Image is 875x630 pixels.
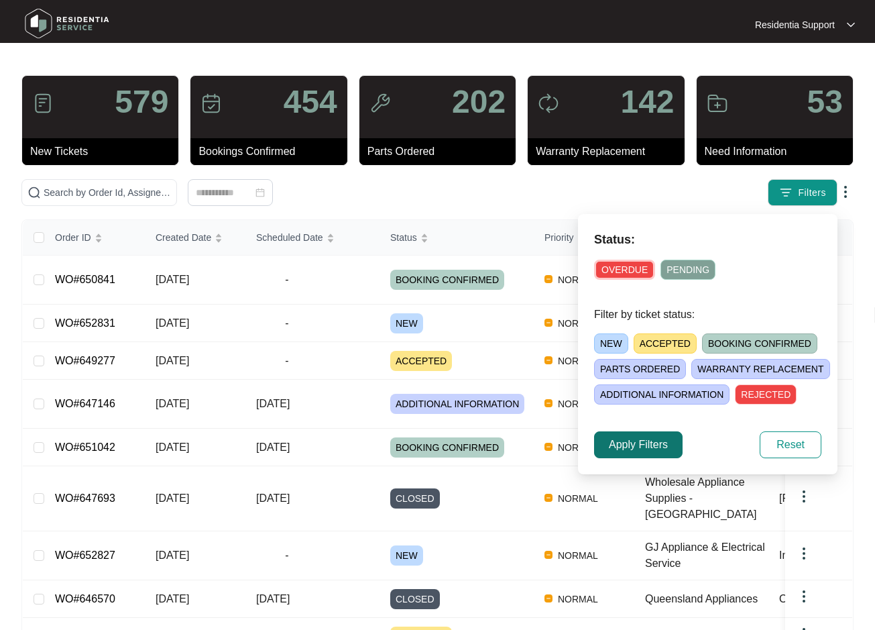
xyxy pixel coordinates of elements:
span: CLOSED [390,488,440,509]
img: Vercel Logo [544,399,552,407]
p: 454 [284,86,337,118]
span: - [256,547,318,564]
span: NORMAL [552,272,603,288]
img: Vercel Logo [544,356,552,364]
img: Vercel Logo [544,275,552,283]
p: 202 [452,86,506,118]
span: BOOKING CONFIRMED [702,333,817,354]
span: CLOSED [390,589,440,609]
span: - [256,315,318,331]
img: icon [32,93,54,114]
span: [DATE] [156,274,189,285]
span: Scheduled Date [256,230,323,245]
span: Reset [776,437,805,453]
th: Order ID [44,220,145,256]
a: WO#650841 [55,274,115,285]
img: icon [538,93,559,114]
span: Status [390,230,417,245]
span: [PERSON_NAME] [779,492,868,504]
span: - [256,272,318,288]
span: [DATE] [256,398,290,409]
img: icon [200,93,222,114]
span: NORMAL [552,439,603,456]
span: NORMAL [552,396,603,412]
p: Residentia Support [755,18,835,32]
p: Parts Ordered [367,144,516,160]
img: dropdown arrow [796,588,812,605]
span: ACCEPTED [390,351,452,371]
span: Priority [544,230,574,245]
span: [DATE] [156,593,189,605]
span: [DATE] [256,492,290,504]
th: Priority [534,220,634,256]
span: NORMAL [552,315,603,331]
th: Scheduled Date [245,220,380,256]
span: NEW [390,313,423,333]
span: Inalto [779,549,805,561]
span: [DATE] [156,492,189,504]
span: BOOKING CONFIRMED [390,437,504,458]
p: 579 [115,86,168,118]
a: WO#652827 [55,549,115,561]
span: [DATE] [156,398,189,409]
a: WO#647693 [55,492,115,504]
span: NORMAL [552,591,603,607]
a: WO#649277 [55,355,115,366]
img: Vercel Logo [544,319,552,327]
button: Reset [760,431,821,458]
img: filter icon [779,186,793,199]
button: filter iconFilters [768,179,837,206]
div: Wholesale Appliance Supplies - [GEOGRAPHIC_DATA] [645,474,768,523]
img: Vercel Logo [544,494,552,502]
a: WO#646570 [55,593,115,605]
span: ADDITIONAL INFORMATION [390,394,524,414]
span: Apply Filters [609,437,668,453]
span: PARTS ORDERED [594,359,686,379]
img: icon [369,93,391,114]
div: GJ Appliance & Electrical Service [645,539,768,572]
p: Warranty Replacement [536,144,684,160]
span: [DATE] [156,549,189,561]
span: NORMAL [552,353,603,369]
a: WO#647146 [55,398,115,409]
p: Filter by ticket status: [594,307,821,323]
span: [DATE] [156,441,189,453]
p: Bookings Confirmed [198,144,347,160]
img: Vercel Logo [544,594,552,602]
p: Need Information [705,144,853,160]
span: [DATE] [256,441,290,453]
span: Omega [779,593,814,605]
a: WO#651042 [55,441,115,453]
img: dropdown arrow [796,488,812,505]
span: NORMAL [552,490,603,507]
p: Status: [594,230,821,249]
img: Vercel Logo [544,551,552,559]
p: 53 [807,86,843,118]
span: NORMAL [552,547,603,564]
span: PENDING [660,260,715,280]
img: residentia service logo [20,3,114,44]
img: dropdown arrow [837,184,854,200]
span: - [256,353,318,369]
span: ACCEPTED [634,333,697,354]
span: ADDITIONAL INFORMATION [594,384,730,405]
a: WO#652831 [55,317,115,329]
p: 142 [620,86,674,118]
span: NEW [594,333,628,354]
span: [DATE] [256,593,290,605]
p: New Tickets [30,144,178,160]
span: Filters [798,186,826,200]
img: Vercel Logo [544,443,552,451]
span: [DATE] [156,355,189,366]
span: Order ID [55,230,91,245]
span: BOOKING CONFIRMED [390,270,504,290]
img: search-icon [27,186,41,199]
span: REJECTED [735,384,797,405]
th: Status [380,220,534,256]
span: OVERDUE [594,260,655,280]
span: [DATE] [156,317,189,329]
img: dropdown arrow [847,21,855,28]
span: Created Date [156,230,211,245]
img: dropdown arrow [796,545,812,562]
img: icon [707,93,728,114]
